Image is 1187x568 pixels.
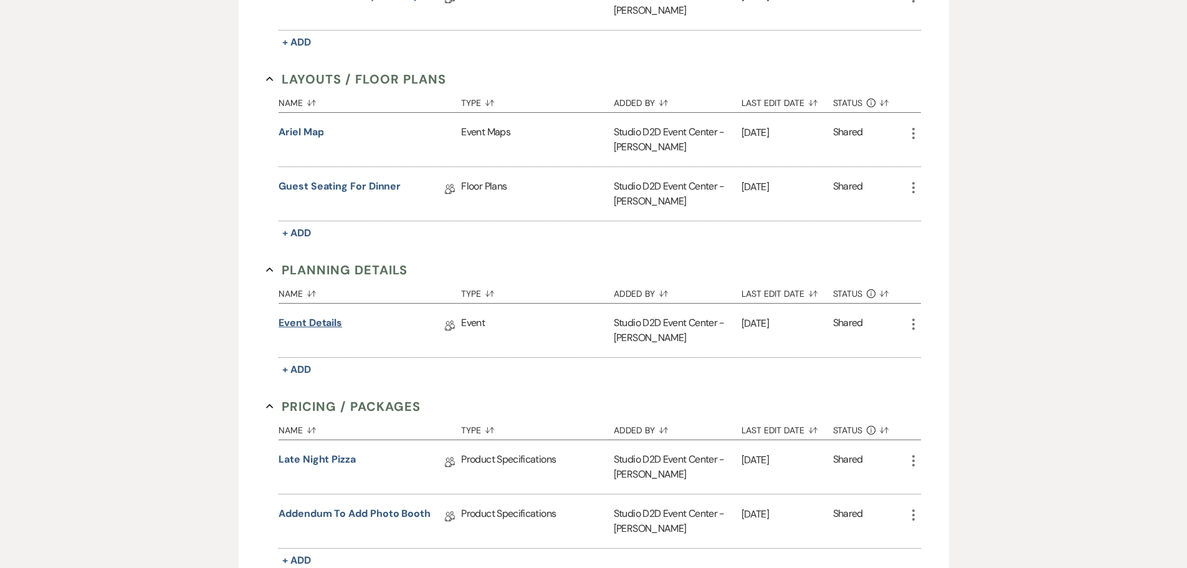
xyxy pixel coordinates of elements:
p: [DATE] [741,506,833,522]
p: [DATE] [741,315,833,332]
p: [DATE] [741,452,833,468]
button: Ariel Map [279,125,323,140]
button: Type [461,279,613,303]
button: Planning Details [266,261,408,279]
span: + Add [282,36,311,49]
a: Guest Seating for Dinner [279,179,401,198]
button: Added By [614,89,741,112]
div: Studio D2D Event Center - [PERSON_NAME] [614,113,741,166]
button: Name [279,416,461,440]
p: [DATE] [741,125,833,141]
div: Shared [833,125,863,155]
span: Status [833,426,863,435]
button: Layouts / Floor Plans [266,70,446,89]
button: Status [833,416,906,440]
button: + Add [279,34,315,51]
span: Status [833,289,863,298]
p: [DATE] [741,179,833,195]
a: Addendum to Add Photo Booth [279,506,431,526]
button: Status [833,89,906,112]
button: Last Edit Date [741,416,833,440]
button: Type [461,416,613,440]
button: Name [279,89,461,112]
div: Shared [833,452,863,482]
a: Event Details [279,315,342,335]
div: Product Specifications [461,440,613,494]
span: + Add [282,554,311,567]
button: + Add [279,361,315,378]
div: Event [461,304,613,357]
div: Studio D2D Event Center - [PERSON_NAME] [614,494,741,548]
button: Name [279,279,461,303]
button: Added By [614,416,741,440]
div: Studio D2D Event Center - [PERSON_NAME] [614,304,741,357]
button: Pricing / Packages [266,397,421,416]
div: Event Maps [461,113,613,166]
span: + Add [282,363,311,376]
span: + Add [282,226,311,239]
div: Shared [833,506,863,536]
div: Product Specifications [461,494,613,548]
div: Studio D2D Event Center - [PERSON_NAME] [614,440,741,494]
a: Late Night Pizza [279,452,356,471]
button: Added By [614,279,741,303]
button: Last Edit Date [741,89,833,112]
div: Floor Plans [461,167,613,221]
button: Last Edit Date [741,279,833,303]
span: Status [833,99,863,107]
button: Type [461,89,613,112]
button: + Add [279,224,315,242]
div: Studio D2D Event Center - [PERSON_NAME] [614,167,741,221]
div: Shared [833,315,863,345]
button: Status [833,279,906,303]
div: Shared [833,179,863,209]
